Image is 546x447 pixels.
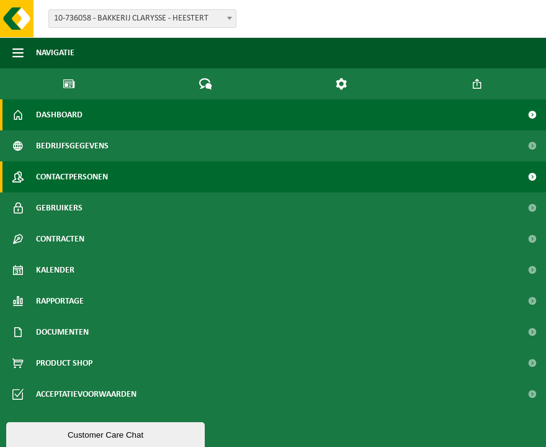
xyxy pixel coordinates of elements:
span: Kalender [36,255,74,286]
span: Acceptatievoorwaarden [36,379,136,410]
span: Product Shop [36,348,92,379]
iframe: chat widget [6,420,207,447]
span: Contactpersonen [36,161,108,192]
span: Rapportage [36,286,84,317]
span: Dashboard [36,99,83,130]
span: Contracten [36,223,84,255]
span: 10-736058 - BAKKERIJ CLARYSSE - HEESTERT [48,9,236,28]
span: Documenten [36,317,89,348]
span: 10-736058 - BAKKERIJ CLARYSSE - HEESTERT [49,10,236,27]
span: Gebruikers [36,192,83,223]
span: Navigatie [36,37,74,68]
span: Bedrijfsgegevens [36,130,109,161]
